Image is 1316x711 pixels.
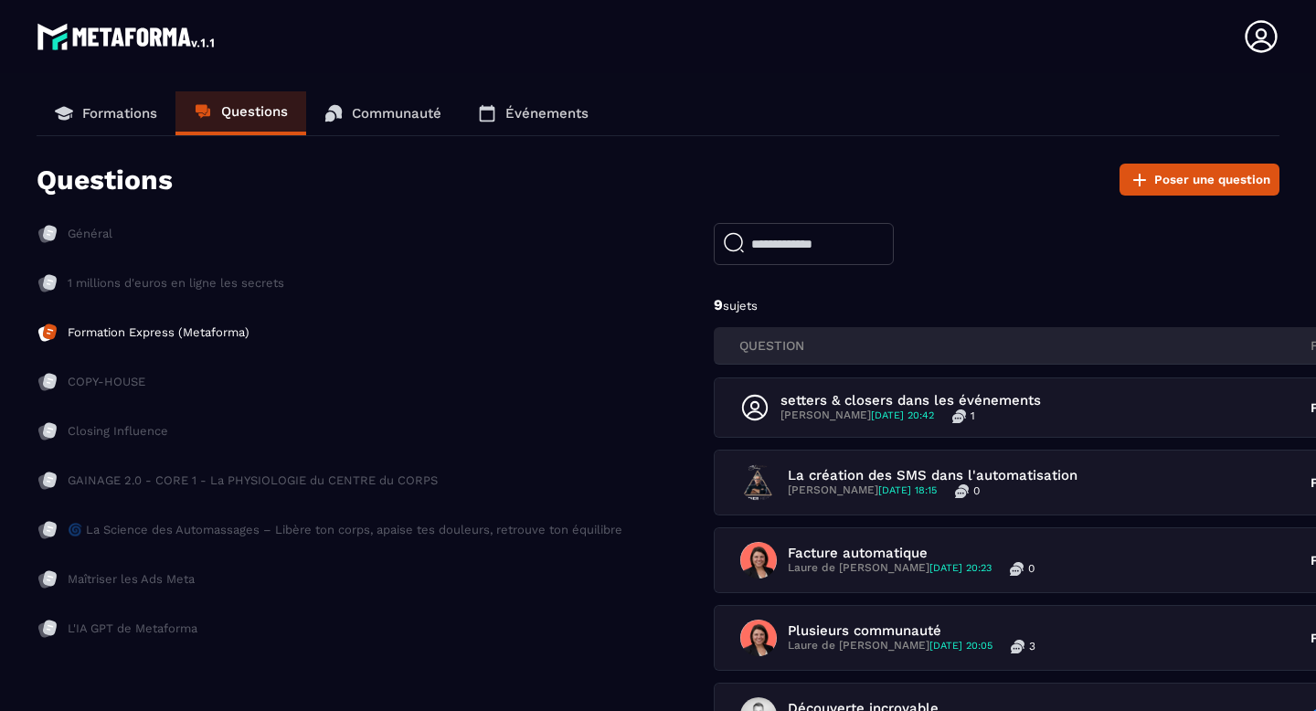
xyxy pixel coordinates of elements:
p: Laure de [PERSON_NAME] [788,561,992,576]
p: Questions [37,164,173,196]
p: Formations [82,105,157,122]
p: [PERSON_NAME] [788,483,937,498]
a: Communauté [306,91,460,135]
a: Événements [460,91,607,135]
p: QUESTION [739,337,1311,354]
a: Formations [37,91,175,135]
p: Formation Express (Metaforma) [68,324,249,341]
span: [DATE] 18:15 [878,484,937,496]
p: 1 millions d'euros en ligne les secrets [68,275,284,292]
p: Maîtriser les Ads Meta [68,571,195,588]
img: formation-icon-inac.db86bb20.svg [37,519,58,541]
img: formation-icon-inac.db86bb20.svg [37,470,58,492]
p: 3 [1029,639,1035,653]
p: 0 [1028,561,1035,576]
p: Général [68,226,112,242]
p: GAINAGE 2.0 - CORE 1 - La PHYSIOLOGIE du CENTRE du CORPS [68,472,438,489]
span: sujets [723,299,758,313]
span: [DATE] 20:42 [871,409,934,421]
p: Closing Influence [68,423,168,440]
img: formation-icon-inac.db86bb20.svg [37,420,58,442]
p: La création des SMS dans l'automatisation [788,467,1077,483]
p: Événements [505,105,589,122]
p: COPY-HOUSE [68,374,145,390]
p: setters & closers dans les événements [780,392,1041,409]
p: Communauté [352,105,441,122]
span: [DATE] 20:05 [929,640,992,652]
p: Plusieurs communauté [788,622,1035,639]
p: 🌀 La Science des Automassages – Libère ton corps, apaise tes douleurs, retrouve ton équilibre [68,522,622,538]
img: formation-icon-inac.db86bb20.svg [37,618,58,640]
p: L'IA GPT de Metaforma [68,621,197,637]
p: Laure de [PERSON_NAME] [788,639,992,653]
p: 0 [973,483,980,498]
button: Poser une question [1120,164,1279,196]
p: [PERSON_NAME] [780,409,934,423]
img: formation-icon-inac.db86bb20.svg [37,568,58,590]
img: formation-icon-active.2ea72e5a.svg [37,322,58,344]
img: formation-icon-inac.db86bb20.svg [37,371,58,393]
img: logo [37,18,218,55]
img: formation-icon-inac.db86bb20.svg [37,272,58,294]
span: [DATE] 20:23 [929,562,992,574]
a: Questions [175,91,306,135]
p: 1 [971,409,975,423]
p: Facture automatique [788,545,1035,561]
img: formation-icon-inac.db86bb20.svg [37,223,58,245]
p: Questions [221,103,288,120]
